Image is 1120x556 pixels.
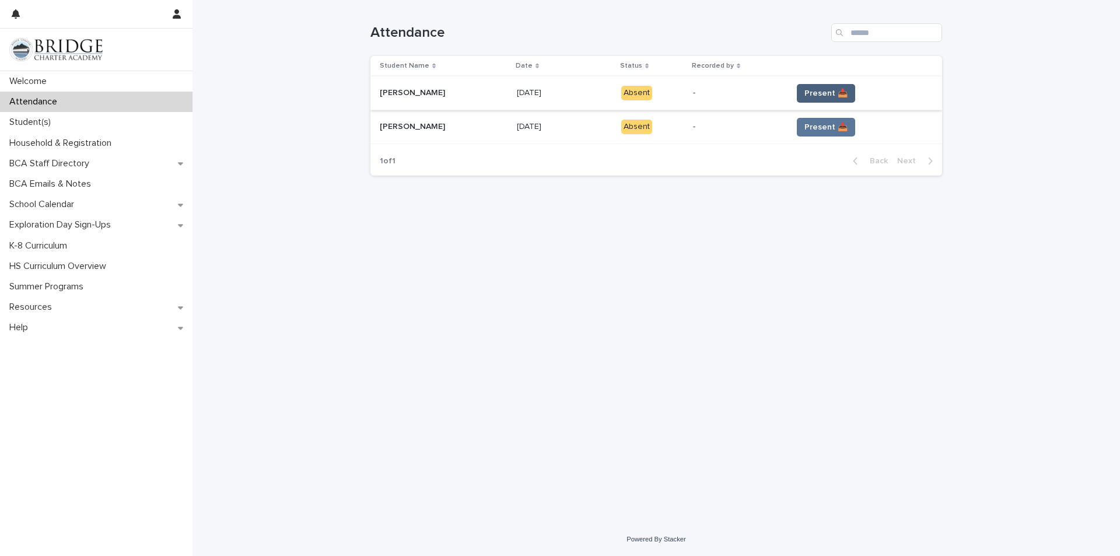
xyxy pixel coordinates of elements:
[863,157,888,165] span: Back
[517,86,544,98] p: [DATE]
[9,38,103,61] img: V1C1m3IdTEidaUdm9Hs0
[5,199,83,210] p: School Calendar
[380,60,429,72] p: Student Name
[5,117,60,128] p: Student(s)
[380,86,447,98] p: [PERSON_NAME]
[5,302,61,313] p: Resources
[5,322,37,333] p: Help
[5,96,66,107] p: Attendance
[517,120,544,132] p: [DATE]
[516,60,533,72] p: Date
[370,147,405,176] p: 1 of 1
[370,76,942,110] tr: [PERSON_NAME][PERSON_NAME] [DATE][DATE] Absent-Present 📥
[380,120,447,132] p: [PERSON_NAME]
[843,156,892,166] button: Back
[621,120,652,134] div: Absent
[804,88,848,99] span: Present 📥
[831,23,942,42] input: Search
[620,60,642,72] p: Status
[5,281,93,292] p: Summer Programs
[797,118,855,137] button: Present 📥
[692,60,734,72] p: Recorded by
[5,240,76,251] p: K-8 Curriculum
[5,76,56,87] p: Welcome
[5,219,120,230] p: Exploration Day Sign-Ups
[693,122,783,132] p: -
[621,86,652,100] div: Absent
[5,179,100,190] p: BCA Emails & Notes
[5,261,116,272] p: HS Curriculum Overview
[804,121,848,133] span: Present 📥
[897,157,923,165] span: Next
[693,88,783,98] p: -
[892,156,942,166] button: Next
[626,536,685,543] a: Powered By Stacker
[370,25,827,41] h1: Attendance
[5,158,99,169] p: BCA Staff Directory
[370,110,942,144] tr: [PERSON_NAME][PERSON_NAME] [DATE][DATE] Absent-Present 📥
[5,138,121,149] p: Household & Registration
[797,84,855,103] button: Present 📥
